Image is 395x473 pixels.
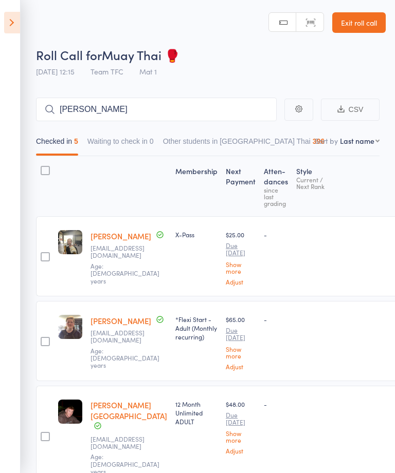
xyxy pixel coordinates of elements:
input: Search by name [36,98,277,121]
a: Show more [226,430,256,443]
div: *Flexi Start - Adult (Monthly recurring) [175,315,218,341]
small: Sanche01hindle@gmail.com [91,329,157,344]
a: Exit roll call [332,12,386,33]
div: 5 [74,137,78,145]
div: Style [292,161,338,212]
span: Muay Thai 🥊 [102,46,180,63]
a: Show more [226,346,256,359]
button: Checked in5 [36,132,78,156]
div: $65.00 [226,315,256,370]
div: Atten­dances [260,161,292,212]
small: Due [DATE] [226,411,256,426]
span: Roll Call for [36,46,102,63]
img: image1757981366.png [58,315,82,339]
span: Age: [DEMOGRAPHIC_DATA] years [91,261,159,285]
a: Adjust [226,447,256,454]
div: - [264,400,288,408]
div: - [264,230,288,239]
button: Waiting to check in0 [87,132,154,156]
small: Lochiehall6@gmail.com [91,436,157,450]
div: Next Payment [222,161,260,212]
div: Last name [340,136,374,146]
div: 0 [150,137,154,145]
span: Age: [DEMOGRAPHIC_DATA] years [91,346,159,370]
small: jbyrnendis@gmail.com [91,244,157,259]
img: image1757575623.png [58,400,82,424]
span: Mat 1 [139,66,157,77]
div: $48.00 [226,400,256,455]
a: [PERSON_NAME] [91,231,151,241]
small: Due [DATE] [226,242,256,257]
span: [DATE] 12:15 [36,66,75,77]
a: [PERSON_NAME][GEOGRAPHIC_DATA] [91,400,167,421]
div: 396 [313,137,325,145]
a: [PERSON_NAME] [91,315,151,326]
div: Current / Next Rank [296,176,334,190]
a: Adjust [226,363,256,370]
div: X-Pass [175,230,218,239]
img: image1727834489.png [58,230,82,254]
div: since last grading [264,186,288,206]
div: $25.00 [226,230,256,285]
span: Team TFC [91,66,123,77]
a: Adjust [226,278,256,285]
a: Show more [226,261,256,274]
div: Membership [171,161,222,212]
label: Sort by [315,136,338,146]
button: Other students in [GEOGRAPHIC_DATA] Thai396 [163,132,325,156]
div: - [264,315,288,324]
div: 12 Month Unlimited ADULT [175,400,218,426]
small: Due [DATE] [226,327,256,342]
button: CSV [321,99,380,121]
